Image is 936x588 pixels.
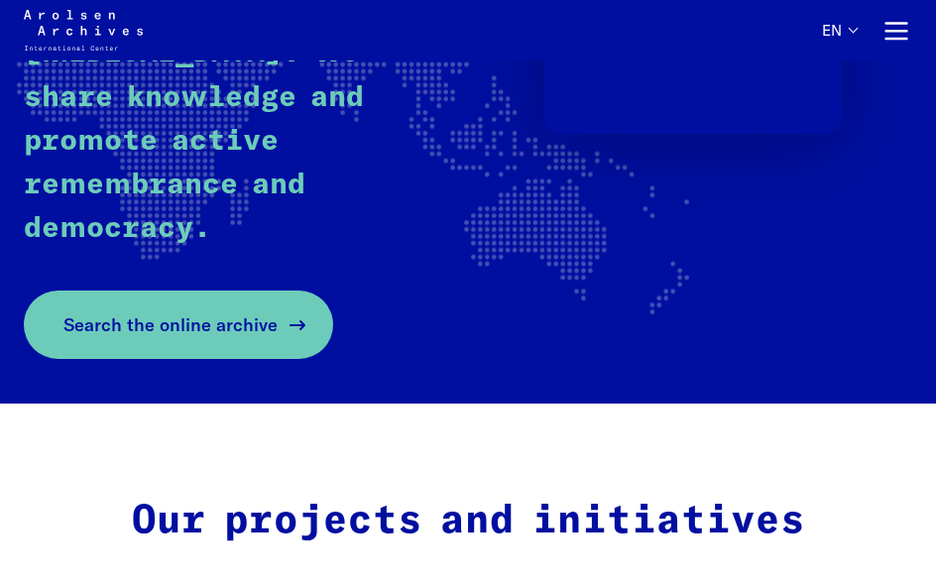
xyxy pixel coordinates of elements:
[63,311,278,338] span: Search the online archive
[49,499,887,546] h2: Our projects and initiatives
[822,10,912,51] nav: Primary
[24,291,333,359] a: Search the online archive
[822,22,857,59] button: English, language selection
